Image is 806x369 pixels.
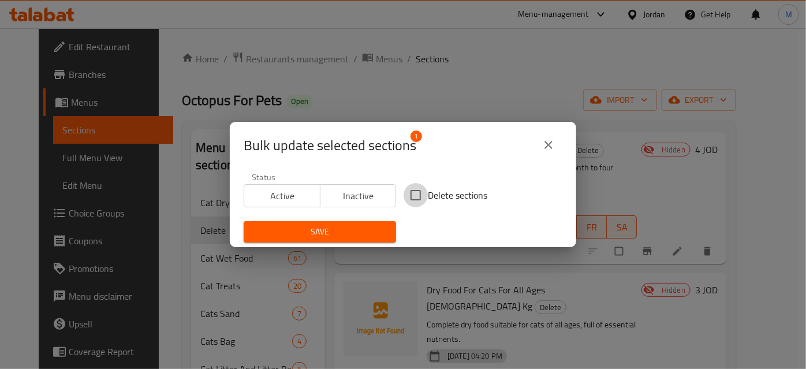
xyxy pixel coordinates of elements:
[320,184,397,207] button: Inactive
[249,188,316,204] span: Active
[428,188,487,202] span: Delete sections
[244,136,416,155] span: Selected section count
[411,131,422,142] span: 1
[244,221,396,243] button: Save
[244,184,320,207] button: Active
[325,188,392,204] span: Inactive
[535,131,562,159] button: close
[253,225,387,239] span: Save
